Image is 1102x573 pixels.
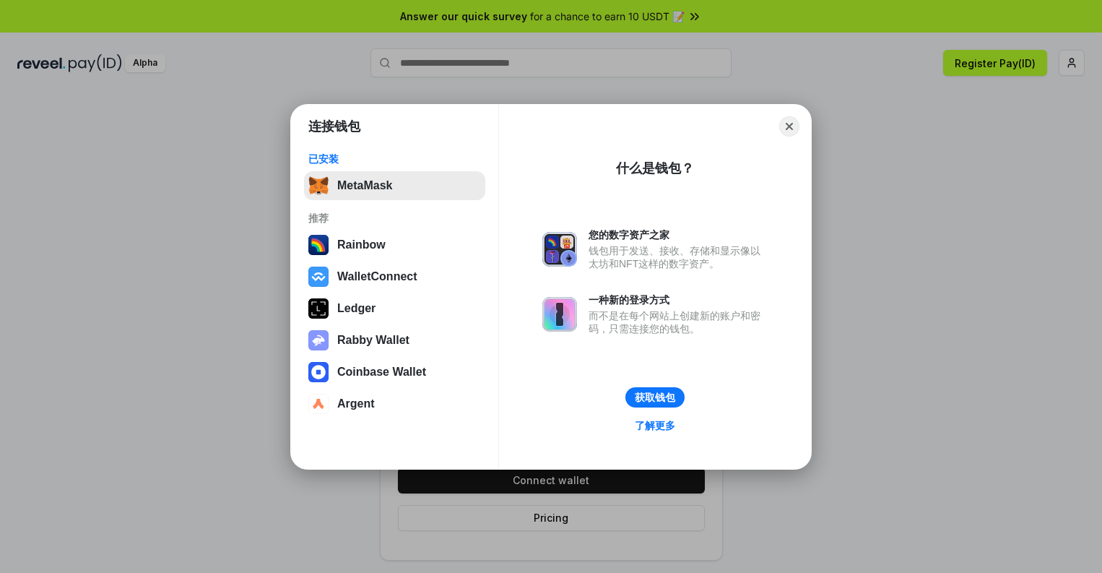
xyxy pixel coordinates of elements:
div: 您的数字资产之家 [589,228,768,241]
img: svg+xml,%3Csvg%20xmlns%3D%22http%3A%2F%2Fwww.w3.org%2F2000%2Fsvg%22%20width%3D%2228%22%20height%3... [308,298,329,319]
div: Ledger [337,302,376,315]
div: 推荐 [308,212,481,225]
button: 获取钱包 [625,387,685,408]
button: Ledger [304,294,485,323]
div: Coinbase Wallet [337,366,426,379]
div: 获取钱包 [635,391,675,404]
h1: 连接钱包 [308,118,360,135]
img: svg+xml,%3Csvg%20fill%3D%22none%22%20height%3D%2233%22%20viewBox%3D%220%200%2035%2033%22%20width%... [308,176,329,196]
div: Argent [337,397,375,410]
div: 钱包用于发送、接收、存储和显示像以太坊和NFT这样的数字资产。 [589,244,768,270]
button: Rabby Wallet [304,326,485,355]
a: 了解更多 [626,416,684,435]
button: WalletConnect [304,262,485,291]
div: MetaMask [337,179,392,192]
div: Rainbow [337,238,386,251]
div: 而不是在每个网站上创建新的账户和密码，只需连接您的钱包。 [589,309,768,335]
img: svg+xml,%3Csvg%20xmlns%3D%22http%3A%2F%2Fwww.w3.org%2F2000%2Fsvg%22%20fill%3D%22none%22%20viewBox... [308,330,329,350]
div: 什么是钱包？ [616,160,694,177]
button: Coinbase Wallet [304,358,485,387]
div: WalletConnect [337,270,417,283]
button: Argent [304,389,485,418]
div: 已安装 [308,152,481,165]
button: Close [779,116,799,137]
img: svg+xml,%3Csvg%20width%3D%2228%22%20height%3D%2228%22%20viewBox%3D%220%200%2028%2028%22%20fill%3D... [308,267,329,287]
div: Rabby Wallet [337,334,409,347]
img: svg+xml,%3Csvg%20xmlns%3D%22http%3A%2F%2Fwww.w3.org%2F2000%2Fsvg%22%20fill%3D%22none%22%20viewBox... [542,297,577,332]
img: svg+xml,%3Csvg%20width%3D%2228%22%20height%3D%2228%22%20viewBox%3D%220%200%2028%2028%22%20fill%3D... [308,362,329,382]
img: svg+xml,%3Csvg%20width%3D%2228%22%20height%3D%2228%22%20viewBox%3D%220%200%2028%2028%22%20fill%3D... [308,394,329,414]
img: svg+xml,%3Csvg%20width%3D%22120%22%20height%3D%22120%22%20viewBox%3D%220%200%20120%20120%22%20fil... [308,235,329,255]
div: 了解更多 [635,419,675,432]
img: svg+xml,%3Csvg%20xmlns%3D%22http%3A%2F%2Fwww.w3.org%2F2000%2Fsvg%22%20fill%3D%22none%22%20viewBox... [542,232,577,267]
button: Rainbow [304,231,485,259]
div: 一种新的登录方式 [589,293,768,306]
button: MetaMask [304,171,485,200]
